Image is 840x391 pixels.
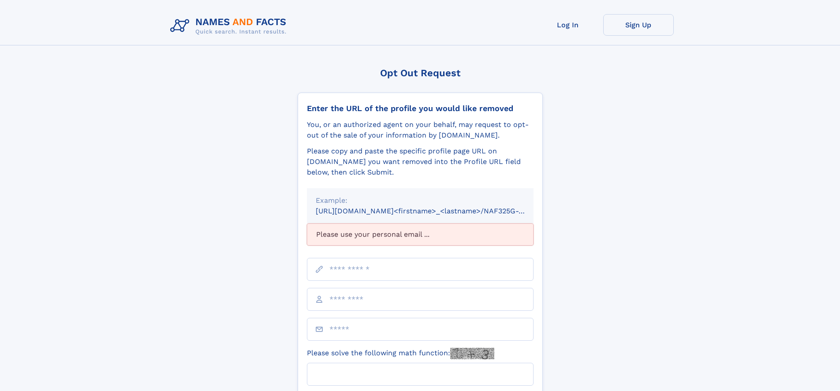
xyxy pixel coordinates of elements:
div: Example: [316,195,525,206]
div: Please copy and paste the specific profile page URL on [DOMAIN_NAME] you want removed into the Pr... [307,146,534,178]
div: You, or an authorized agent on your behalf, may request to opt-out of the sale of your informatio... [307,119,534,141]
div: Please use your personal email ... [307,223,534,246]
div: Enter the URL of the profile you would like removed [307,104,534,113]
img: Logo Names and Facts [167,14,294,38]
label: Please solve the following math function: [307,348,494,359]
small: [URL][DOMAIN_NAME]<firstname>_<lastname>/NAF325G-xxxxxxxx [316,207,550,215]
div: Opt Out Request [298,67,543,78]
a: Sign Up [603,14,674,36]
a: Log In [533,14,603,36]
